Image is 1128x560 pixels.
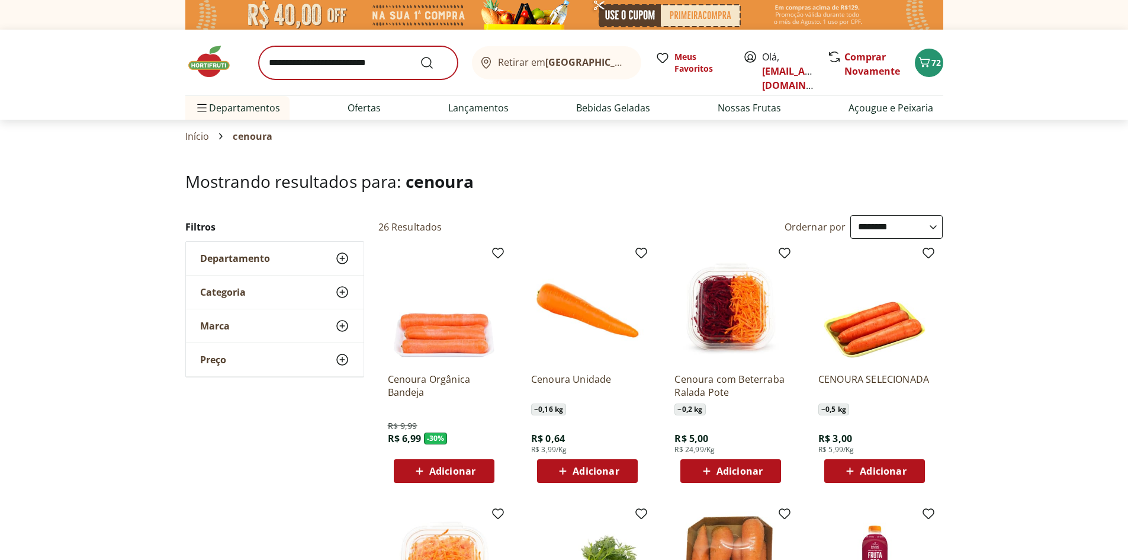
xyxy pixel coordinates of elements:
[186,242,364,275] button: Departamento
[531,404,566,415] span: ~ 0,16 kg
[531,373,644,399] a: Cenoura Unidade
[818,445,854,455] span: R$ 5,99/Kg
[406,170,474,193] span: cenoura
[388,373,500,399] a: Cenoura Orgânica Bandeja
[818,373,931,399] a: CENOURA SELECIONADA
[233,131,272,142] span: cenoura
[824,459,925,483] button: Adicionar
[674,404,705,415] span: ~ 0,2 kg
[200,320,230,332] span: Marca
[186,309,364,343] button: Marca
[573,466,619,476] span: Adicionar
[195,94,280,122] span: Departamentos
[185,172,943,191] h1: Mostrando resultados para:
[844,50,900,78] a: Comprar Novamente
[429,466,475,476] span: Adicionar
[498,57,629,68] span: Retirar em
[186,276,364,309] button: Categoria
[185,131,210,142] a: Início
[185,44,245,79] img: Hortifruti
[674,51,729,75] span: Meus Favoritos
[674,373,787,399] a: Cenoura com Beterraba Ralada Pote
[674,251,787,363] img: Cenoura com Beterraba Ralada Pote
[259,46,458,79] input: search
[674,432,708,445] span: R$ 5,00
[716,466,763,476] span: Adicionar
[186,343,364,376] button: Preço
[420,56,448,70] button: Submit Search
[195,94,209,122] button: Menu
[378,220,442,233] h2: 26 Resultados
[448,101,509,115] a: Lançamentos
[388,420,417,432] span: R$ 9,99
[818,404,849,415] span: ~ 0,5 kg
[762,50,815,92] span: Olá,
[200,286,246,298] span: Categoria
[424,433,448,444] span: - 30 %
[537,459,638,483] button: Adicionar
[576,101,650,115] a: Bebidas Geladas
[655,51,729,75] a: Meus Favoritos
[931,57,941,68] span: 72
[674,445,715,455] span: R$ 24,99/Kg
[849,101,933,115] a: Açougue e Peixaria
[185,215,364,239] h2: Filtros
[531,432,565,445] span: R$ 0,64
[818,251,931,363] img: CENOURA SELECIONADA
[531,445,567,455] span: R$ 3,99/Kg
[680,459,781,483] button: Adicionar
[200,252,270,264] span: Departamento
[915,49,943,77] button: Carrinho
[388,251,500,363] img: Cenoura Orgânica Bandeja
[545,56,745,69] b: [GEOGRAPHIC_DATA]/[GEOGRAPHIC_DATA]
[394,459,494,483] button: Adicionar
[348,101,381,115] a: Ofertas
[785,220,846,233] label: Ordernar por
[472,46,641,79] button: Retirar em[GEOGRAPHIC_DATA]/[GEOGRAPHIC_DATA]
[200,354,226,366] span: Preço
[388,432,422,445] span: R$ 6,99
[531,251,644,363] img: Cenoura Unidade
[860,466,906,476] span: Adicionar
[762,65,844,92] a: [EMAIL_ADDRESS][DOMAIN_NAME]
[718,101,781,115] a: Nossas Frutas
[818,432,852,445] span: R$ 3,00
